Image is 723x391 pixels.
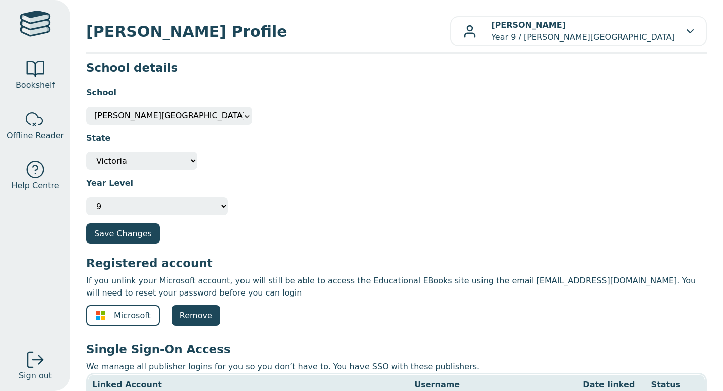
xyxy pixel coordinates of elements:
p: We manage all publisher logins for you so you don’t have to. You have SSO with these publishers. [86,361,707,373]
span: Offline Reader [7,130,64,142]
h3: Registered account [86,256,707,271]
label: Year Level [86,177,133,189]
img: ms-symbollockup_mssymbol_19.svg [95,310,106,321]
span: Help Centre [11,180,59,192]
span: Blackburn High School [94,107,244,125]
p: Year 9 / [PERSON_NAME][GEOGRAPHIC_DATA] [491,19,675,43]
span: Microsoft [114,310,151,322]
b: [PERSON_NAME] [491,20,566,30]
span: [PERSON_NAME] Profile [86,20,450,43]
label: School [86,87,116,99]
h3: School details [86,60,707,75]
h3: Single Sign-On Access [86,342,707,357]
a: Remove [172,305,220,326]
button: [PERSON_NAME]Year 9 / [PERSON_NAME][GEOGRAPHIC_DATA] [450,16,707,46]
button: Save Changes [86,223,160,244]
p: If you unlink your Microsoft account, you will still be able to access the Educational EBooks sit... [86,275,707,299]
span: Sign out [19,370,52,382]
span: Bookshelf [16,79,55,91]
label: State [86,132,110,144]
